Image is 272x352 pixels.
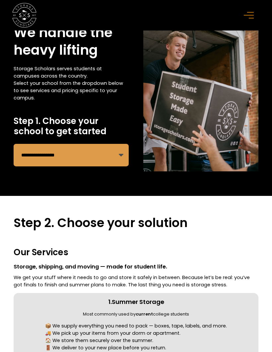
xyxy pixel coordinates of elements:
[14,263,258,271] div: Storage, shipping, and moving — made for student life.
[83,311,189,317] div: Most commonly used by college students
[14,65,129,101] div: Storage Scholars serves students at campuses across the country. Select your school from the drop...
[45,322,227,351] div: 📦 We supply everything you need to pack — boxes, tape, labels, and more. 🚚 We pick up your items ...
[143,24,258,171] img: storage scholar
[14,144,129,166] form: Remind Form
[14,274,258,288] div: We get your stuff where it needs to go and store it safely in between. Because let’s be real: you...
[12,3,37,28] img: Storage Scholars main logo
[112,298,164,306] h3: Summer Storage
[136,311,153,317] strong: current
[108,298,112,306] div: 1.
[14,247,258,258] h3: Our Services
[14,24,129,59] h1: We handle the heavy lifting
[240,6,260,25] div: menu
[14,215,258,230] h2: Step 2. Choose your solution
[14,116,129,137] h2: Step 1. Choose your school to get started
